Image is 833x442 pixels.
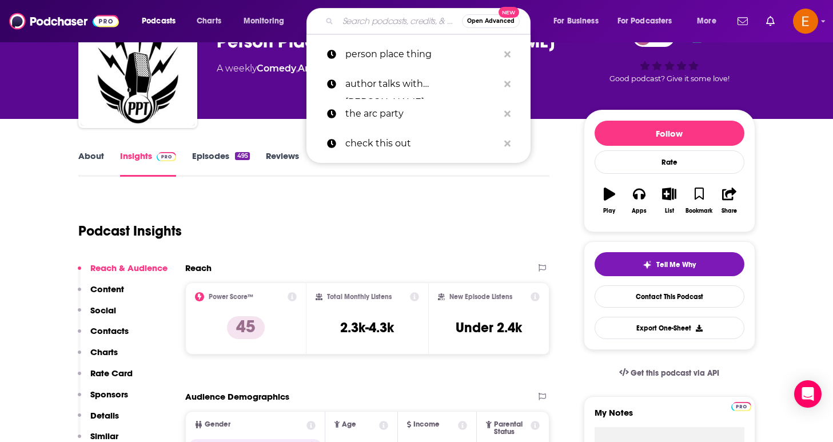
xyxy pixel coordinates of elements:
img: tell me why sparkle [643,260,652,269]
button: Follow [595,121,744,146]
a: Show notifications dropdown [762,11,779,31]
span: Podcasts [142,13,176,29]
button: open menu [134,12,190,30]
p: Charts [90,347,118,357]
div: Apps [632,208,647,214]
span: New [499,7,519,18]
span: Charts [197,13,221,29]
button: Share [714,180,744,221]
a: About [78,150,104,177]
span: Monitoring [244,13,284,29]
button: open menu [545,12,613,30]
div: Search podcasts, credits, & more... [317,8,541,34]
p: check this out [345,129,499,158]
div: A weekly podcast [217,62,400,75]
p: 45 [227,316,265,339]
div: 495 [235,152,249,160]
div: 45Good podcast? Give it some love! [584,19,755,90]
div: Rate [595,150,744,174]
span: More [697,13,716,29]
input: Search podcasts, credits, & more... [338,12,462,30]
img: Podchaser - Follow, Share and Rate Podcasts [9,10,119,32]
a: Similar [421,150,449,177]
h3: 2.3k-4.3k [340,319,394,336]
h1: Podcast Insights [78,222,182,240]
span: For Business [553,13,599,29]
div: Play [603,208,615,214]
img: Podchaser Pro [731,402,751,411]
button: Export One-Sheet [595,317,744,339]
a: Contact This Podcast [595,285,744,308]
a: Lists1 [376,150,404,177]
h2: Audience Demographics [185,391,289,402]
p: person place thing [345,39,499,69]
p: Reach & Audience [90,262,168,273]
span: Open Advanced [467,18,515,24]
a: Pro website [731,400,751,411]
p: Similar [90,431,118,441]
button: Charts [78,347,118,368]
button: Contacts [78,325,129,347]
div: Open Intercom Messenger [794,380,822,408]
a: author talks with [PERSON_NAME]> [306,69,531,99]
span: Good podcast? Give it some love! [609,74,730,83]
button: open menu [689,12,731,30]
h2: Total Monthly Listens [327,293,392,301]
div: Share [722,208,737,214]
a: Comedy [257,63,296,74]
p: Content [90,284,124,294]
a: Charts [189,12,228,30]
button: Apps [624,180,654,221]
a: check this out [306,129,531,158]
img: Podchaser Pro [157,152,177,161]
div: List [665,208,674,214]
span: Parental Status [494,421,529,436]
p: Sponsors [90,389,128,400]
span: Age [342,421,356,428]
img: Person Place Thing with Randy Cohen [81,11,195,126]
a: Reviews [266,150,299,177]
span: Tell Me Why [656,260,696,269]
button: Details [78,410,119,431]
button: Show profile menu [793,9,818,34]
button: Social [78,305,116,326]
a: Credits19 [315,150,360,177]
a: Show notifications dropdown [733,11,752,31]
button: Bookmark [684,180,714,221]
button: Rate Card [78,368,133,389]
h2: Power Score™ [209,293,253,301]
button: Reach & Audience [78,262,168,284]
label: My Notes [595,407,744,427]
button: List [654,180,684,221]
h2: Reach [185,262,212,273]
p: Rate Card [90,368,133,379]
span: Gender [205,421,230,428]
p: the arc party [345,99,499,129]
p: Contacts [90,325,129,336]
button: Sponsors [78,389,128,410]
button: Open AdvancedNew [462,14,520,28]
h3: Under 2.4k [456,319,522,336]
a: the arc party [306,99,531,129]
button: Content [78,284,124,305]
img: User Profile [793,9,818,34]
p: author talks with Lisa T> [345,69,499,99]
h2: New Episode Listens [449,293,512,301]
a: person place thing [306,39,531,69]
a: Arts [298,63,317,74]
a: Get this podcast via API [610,359,729,387]
span: Income [413,421,440,428]
a: Episodes495 [192,150,249,177]
span: Get this podcast via API [631,368,719,378]
button: open menu [610,12,689,30]
div: Bookmark [685,208,712,214]
span: , [296,63,298,74]
p: Social [90,305,116,316]
p: Details [90,410,119,421]
button: Play [595,180,624,221]
button: open menu [236,12,299,30]
a: InsightsPodchaser Pro [120,150,177,177]
span: For Podcasters [617,13,672,29]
